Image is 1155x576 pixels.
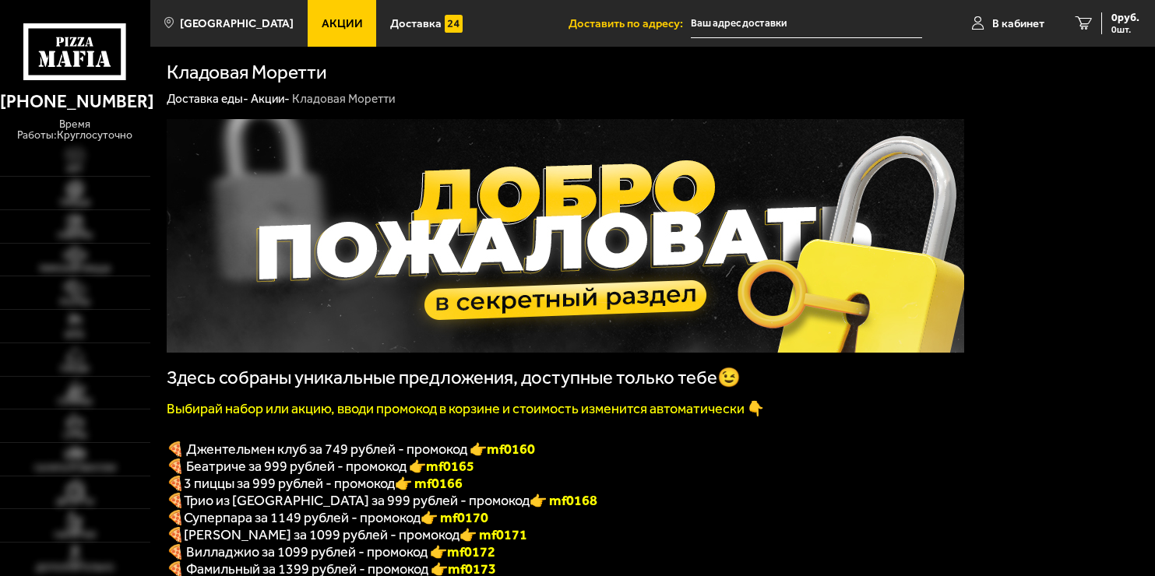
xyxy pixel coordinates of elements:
span: [GEOGRAPHIC_DATA] [180,18,294,30]
font: 🍕 [167,509,184,526]
font: 🍕 [167,492,184,509]
font: 👉 mf0166 [395,475,463,492]
span: Доставить по адресу: [569,18,691,30]
span: 🍕 Джентельмен клуб за 749 рублей - промокод 👉 [167,441,535,458]
span: Трио из [GEOGRAPHIC_DATA] за 999 рублей - промокод [184,492,530,509]
span: 🍕 Беатриче за 999 рублей - промокод 👉 [167,458,474,475]
h1: Кладовая Моретти [167,63,327,83]
b: mf0160 [487,441,535,458]
span: Доставка [390,18,442,30]
span: Акции [322,18,363,30]
font: Выбирай набор или акцию, вводи промокод в корзине и стоимость изменится автоматически 👇 [167,400,764,417]
font: 👉 mf0168 [530,492,597,509]
span: В кабинет [992,18,1044,30]
span: Суперпара за 1149 рублей - промокод [184,509,421,526]
span: [PERSON_NAME] за 1099 рублей - промокод [184,526,460,543]
font: 👉 mf0170 [421,509,488,526]
span: 3 пиццы за 999 рублей - промокод [184,475,395,492]
b: mf0165 [426,458,474,475]
div: Кладовая Моретти [292,91,395,107]
span: 0 руб. [1111,12,1139,23]
b: 🍕 [167,526,184,543]
b: mf0172 [447,543,495,560]
img: 1024x1024 [167,119,964,353]
img: 15daf4d41897b9f0e9f617042186c801.svg [445,15,463,33]
a: Доставка еды- [167,92,248,106]
span: 0 шт. [1111,25,1139,34]
span: 🍕 Вилладжио за 1099 рублей - промокод 👉 [167,543,495,560]
a: Акции- [251,92,290,106]
input: Ваш адрес доставки [691,9,922,38]
b: 👉 mf0171 [460,526,527,543]
font: 🍕 [167,475,184,492]
span: Здесь собраны уникальные предложения, доступные только тебе😉 [167,367,741,388]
